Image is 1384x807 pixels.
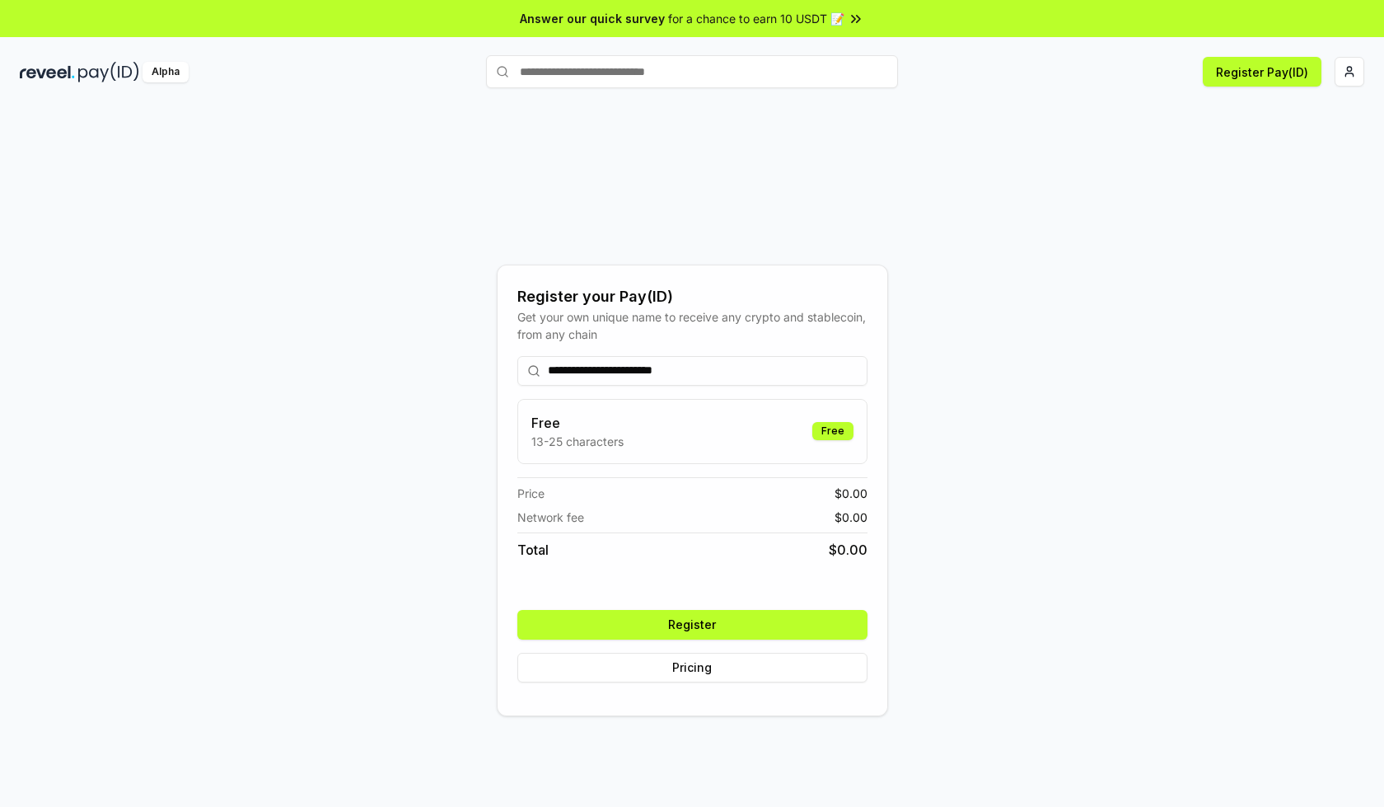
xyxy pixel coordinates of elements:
div: Register your Pay(ID) [517,285,867,308]
span: Network fee [517,509,584,526]
span: $ 0.00 [829,540,867,560]
h3: Free [531,413,624,433]
button: Pricing [517,653,867,683]
span: Price [517,485,545,502]
span: for a chance to earn 10 USDT 📝 [668,10,844,27]
img: reveel_dark [20,62,75,82]
span: Answer our quick survey [520,10,665,27]
span: $ 0.00 [835,509,867,526]
div: Alpha [143,62,189,82]
span: Total [517,540,549,560]
div: Get your own unique name to receive any crypto and stablecoin, from any chain [517,308,867,343]
img: pay_id [78,62,139,82]
span: $ 0.00 [835,485,867,502]
button: Register [517,610,867,640]
p: 13-25 characters [531,433,624,450]
div: Free [812,422,853,440]
button: Register Pay(ID) [1203,57,1321,87]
